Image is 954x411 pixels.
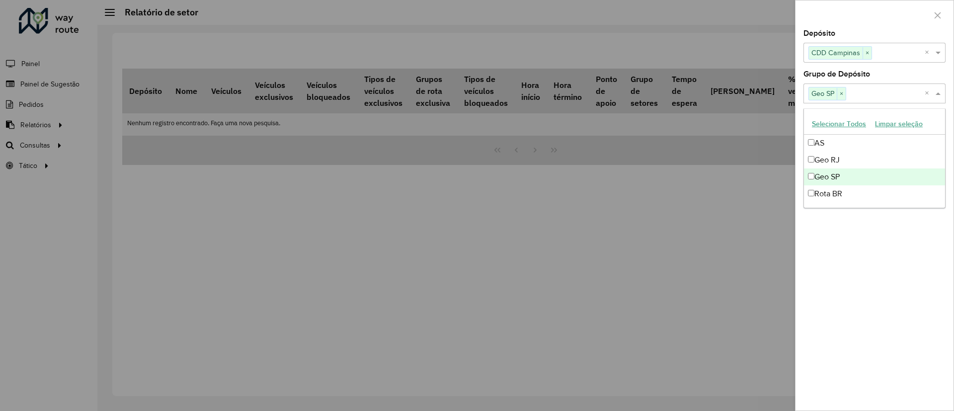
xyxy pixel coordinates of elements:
[925,47,933,59] span: Clear all
[803,27,835,39] label: Depósito
[804,152,945,168] div: Geo RJ
[804,185,945,202] div: Rota BR
[803,108,946,208] ng-dropdown-panel: Options list
[807,116,871,132] button: Selecionar Todos
[809,87,837,99] span: Geo SP
[804,168,945,185] div: Geo SP
[804,135,945,152] div: AS
[809,47,863,59] span: CDD Campinas
[803,68,870,80] label: Grupo de Depósito
[871,116,927,132] button: Limpar seleção
[837,88,846,100] span: ×
[925,87,933,99] span: Clear all
[863,47,872,59] span: ×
